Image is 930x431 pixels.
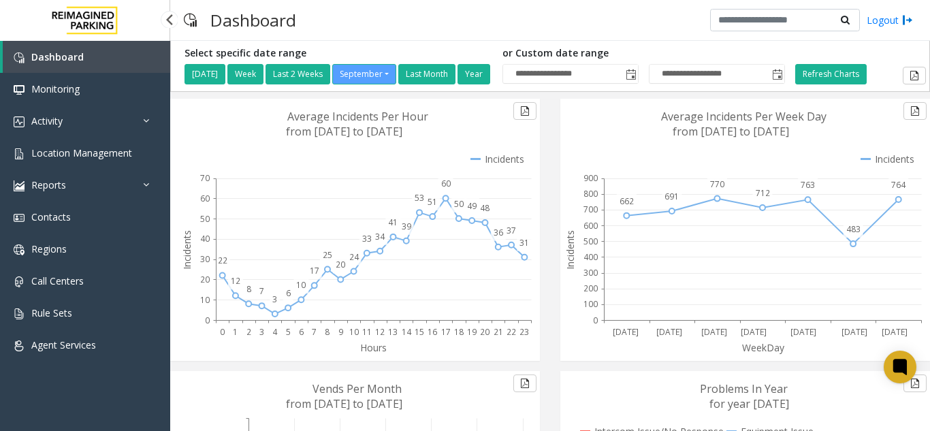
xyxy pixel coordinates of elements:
[180,230,193,270] text: Incidents
[286,287,291,299] text: 6
[700,381,788,396] text: Problems In Year
[742,341,785,354] text: WeekDay
[31,82,80,95] span: Monitoring
[903,67,926,84] button: Export to pdf
[795,64,867,84] button: Refresh Charts
[200,193,210,204] text: 60
[458,64,490,84] button: Year
[184,3,197,37] img: pageIcon
[286,326,291,338] text: 5
[428,196,437,208] text: 51
[272,293,277,305] text: 3
[846,223,861,235] text: 483
[310,265,319,276] text: 17
[402,326,412,338] text: 14
[756,187,770,199] text: 712
[31,210,71,223] span: Contacts
[266,64,330,84] button: Last 2 Weeks
[200,213,210,225] text: 50
[701,326,727,338] text: [DATE]
[31,242,67,255] span: Regions
[454,326,464,338] text: 18
[312,381,402,396] text: Vends Per Month
[360,341,387,354] text: Hours
[220,326,225,338] text: 0
[200,294,210,306] text: 10
[841,326,867,338] text: [DATE]
[14,52,25,63] img: 'icon'
[338,326,343,338] text: 9
[583,172,598,184] text: 900
[31,274,84,287] span: Call Centers
[467,326,477,338] text: 19
[415,192,424,204] text: 53
[14,244,25,255] img: 'icon'
[709,396,789,411] text: for year [DATE]
[375,231,385,242] text: 34
[441,326,451,338] text: 17
[14,116,25,127] img: 'icon'
[710,178,724,190] text: 770
[583,251,598,263] text: 400
[741,326,767,338] text: [DATE]
[231,275,240,287] text: 12
[673,124,789,139] text: from [DATE] to [DATE]
[388,326,398,338] text: 13
[312,326,317,338] text: 7
[200,233,210,244] text: 40
[286,124,402,139] text: from [DATE] to [DATE]
[441,178,451,189] text: 60
[31,50,84,63] span: Dashboard
[362,233,372,244] text: 33
[494,326,503,338] text: 21
[593,315,598,326] text: 0
[259,285,264,297] text: 7
[200,172,210,184] text: 70
[620,195,634,207] text: 662
[375,326,385,338] text: 12
[362,326,372,338] text: 11
[428,326,437,338] text: 16
[513,374,536,392] button: Export to pdf
[769,65,784,84] span: Toggle popup
[623,65,638,84] span: Toggle popup
[903,374,927,392] button: Export to pdf
[227,64,263,84] button: Week
[480,326,490,338] text: 20
[583,204,598,215] text: 700
[867,13,913,27] a: Logout
[402,221,411,232] text: 39
[200,274,210,285] text: 20
[31,338,96,351] span: Agent Services
[272,326,278,338] text: 4
[14,212,25,223] img: 'icon'
[801,179,815,191] text: 763
[246,283,251,295] text: 8
[891,179,906,191] text: 764
[31,178,66,191] span: Reports
[296,279,306,291] text: 10
[583,267,598,278] text: 300
[467,200,477,212] text: 49
[502,48,785,59] h5: or Custom date range
[246,326,251,338] text: 2
[185,48,492,59] h5: Select specific date range
[14,148,25,159] img: 'icon'
[14,180,25,191] img: 'icon'
[507,225,516,236] text: 37
[286,396,402,411] text: from [DATE] to [DATE]
[31,146,132,159] span: Location Management
[325,326,330,338] text: 8
[299,326,304,338] text: 6
[14,276,25,287] img: 'icon'
[336,259,345,270] text: 20
[233,326,238,338] text: 1
[287,109,428,124] text: Average Incidents Per Hour
[519,326,529,338] text: 23
[454,198,464,210] text: 50
[480,202,490,214] text: 48
[564,230,577,270] text: Incidents
[31,306,72,319] span: Rule Sets
[583,188,598,199] text: 800
[513,102,536,120] button: Export to pdf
